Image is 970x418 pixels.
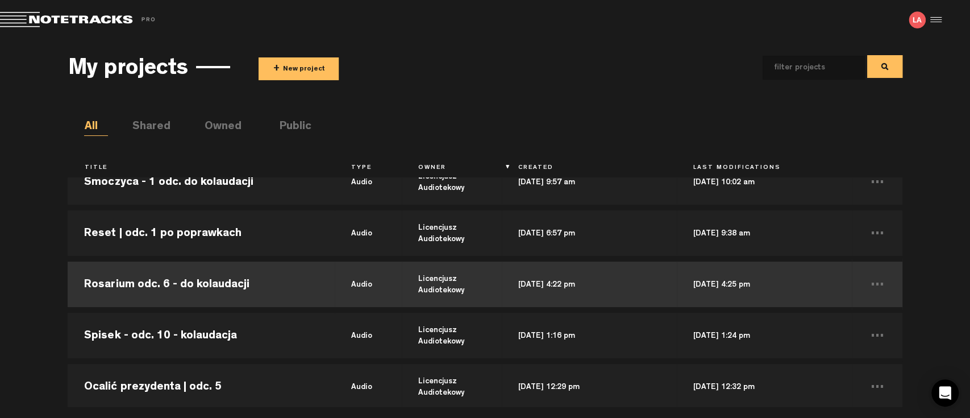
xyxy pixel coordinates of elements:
td: Rosarium odc. 6 - do kolaudacji [68,259,335,310]
td: [DATE] 12:29 pm [502,361,677,412]
td: audio [335,310,401,361]
td: Licencjusz Audiotekowy [402,259,502,310]
td: Licencjusz Audiotekowy [402,310,502,361]
input: filter projects [763,56,847,80]
td: [DATE] 6:57 pm [502,208,677,259]
td: [DATE] 10:02 am [677,156,852,208]
td: Spisek - odc. 10 - kolaudacja [68,310,335,361]
td: Licencjusz Audiotekowy [402,361,502,412]
td: audio [335,361,401,412]
li: Public [279,119,303,136]
th: Last Modifications [677,159,852,178]
td: [DATE] 1:24 pm [677,310,852,361]
td: ... [852,156,902,208]
td: Ocalić prezydenta | odc. 5 [68,361,335,412]
td: audio [335,208,401,259]
td: ... [852,259,902,310]
td: Licencjusz Audiotekowy [402,156,502,208]
td: Reset | odc. 1 po poprawkach [68,208,335,259]
td: [DATE] 9:38 am [677,208,852,259]
th: Title [68,159,335,178]
td: [DATE] 12:32 pm [677,361,852,412]
li: Owned [204,119,228,136]
td: ... [852,361,902,412]
button: +New project [259,57,339,80]
li: Shared [132,119,156,136]
th: Owner [402,159,502,178]
td: [DATE] 4:22 pm [502,259,677,310]
td: Licencjusz Audiotekowy [402,208,502,259]
span: + [273,63,279,76]
th: Type [335,159,401,178]
div: Open Intercom Messenger [931,379,959,407]
td: [DATE] 9:57 am [502,156,677,208]
h3: My projects [68,57,188,82]
li: All [84,119,108,136]
td: [DATE] 1:16 pm [502,310,677,361]
td: Smoczyca - 1 odc. do kolaudacji [68,156,335,208]
td: audio [335,259,401,310]
td: audio [335,156,401,208]
td: [DATE] 4:25 pm [677,259,852,310]
img: letters [909,11,926,28]
th: Created [502,159,677,178]
td: ... [852,310,902,361]
td: ... [852,208,902,259]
